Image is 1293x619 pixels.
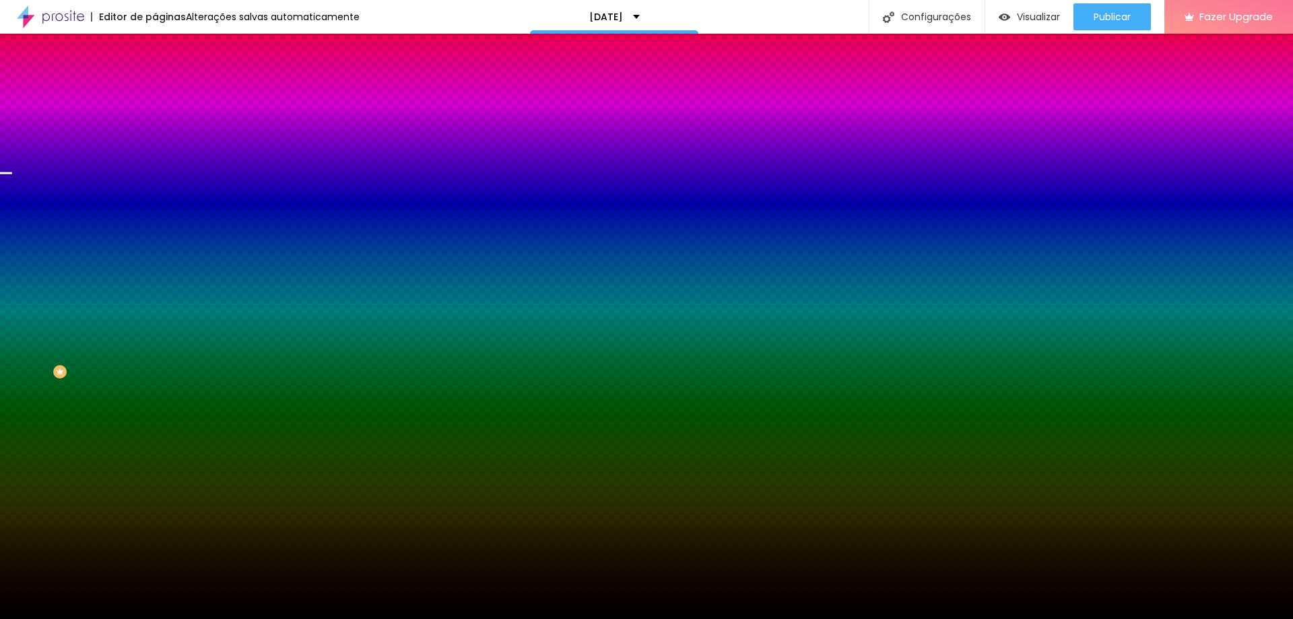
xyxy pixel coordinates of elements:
[883,11,894,23] img: Icone
[1094,11,1131,22] span: Publicar
[589,12,623,22] p: [DATE]
[1199,11,1273,22] span: Fazer Upgrade
[186,12,360,22] div: Alterações salvas automaticamente
[985,3,1073,30] button: Visualizar
[1017,11,1060,22] span: Visualizar
[999,11,1010,23] img: view-1.svg
[91,12,186,22] div: Editor de páginas
[1073,3,1151,30] button: Publicar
